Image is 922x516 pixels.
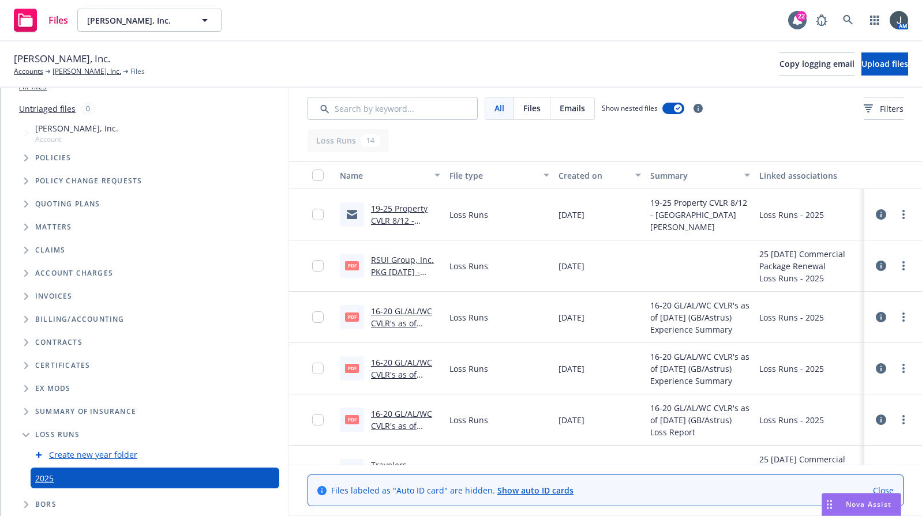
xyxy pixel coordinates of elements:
[554,161,645,189] button: Created on
[35,501,57,508] span: BORs
[650,402,751,438] span: 16-20 GL/AL/WC CVLR's as of [DATE] (GB/Astrus) Loss Report
[759,311,824,323] div: Loss Runs - 2025
[559,209,584,221] span: [DATE]
[759,453,860,477] div: 25 [DATE] Commercial Package Renewal
[449,311,488,323] span: Loss Runs
[759,209,824,221] div: Loss Runs - 2025
[602,103,658,113] span: Show nested files
[449,170,537,182] div: File type
[837,9,860,32] a: Search
[14,66,43,77] a: Accounts
[864,97,904,120] button: Filters
[880,103,904,115] span: Filters
[650,197,751,233] span: 19-25 Property CVLR 8/12 - [GEOGRAPHIC_DATA][PERSON_NAME]
[846,499,891,509] span: Nova Assist
[371,203,439,274] a: 19-25 Property CVLR 8/12 - [GEOGRAPHIC_DATA][PERSON_NAME]msg
[35,408,136,415] span: Summary of insurance
[810,9,833,32] a: Report a Bug
[80,102,96,115] div: 0
[897,259,910,273] a: more
[35,362,90,369] span: Certificates
[335,161,445,189] button: Name
[312,260,324,272] input: Toggle Row Selected
[53,66,121,77] a: [PERSON_NAME], Inc.
[873,484,894,496] a: Close
[87,14,187,27] span: [PERSON_NAME], Inc.
[35,247,65,254] span: Claims
[345,364,359,372] span: pdf
[35,134,118,144] span: Account
[35,431,80,438] span: Loss Runs
[35,155,72,161] span: Policies
[559,260,584,272] span: [DATE]
[559,363,584,375] span: [DATE]
[897,310,910,324] a: more
[759,248,860,272] div: 25 [DATE] Commercial Package Renewal
[650,351,751,387] span: 16-20 GL/AL/WC CVLR's as of [DATE] (GB/Astrus) Experience Summary
[779,58,854,69] span: Copy logging email
[559,414,584,426] span: [DATE]
[759,170,860,182] div: Linked associations
[861,52,908,76] button: Upload files
[35,472,54,484] a: 2025
[822,493,901,516] button: Nova Assist
[35,122,118,134] span: [PERSON_NAME], Inc.
[759,272,860,284] div: Loss Runs - 2025
[35,385,70,392] span: Ex Mods
[48,16,68,25] span: Files
[864,103,904,115] span: Filters
[312,170,324,181] input: Select all
[494,102,504,114] span: All
[779,52,854,76] button: Copy logging email
[890,11,908,29] img: photo
[897,464,910,478] a: more
[796,11,807,21] div: 22
[897,413,910,427] a: more
[35,293,73,300] span: Invoices
[650,299,751,336] span: 16-20 GL/AL/WC CVLR's as of [DATE] (GB/Astrus) Experience Summary
[49,449,137,461] a: Create new year folder
[371,408,433,468] a: 16-20 GL/AL/WC CVLR's as of [DATE] (GB/Astrus) Loss Report.pdf
[14,51,110,66] span: [PERSON_NAME], Inc.
[449,363,488,375] span: Loss Runs
[331,484,574,496] span: Files labeled as "Auto ID card" are hidden.
[312,311,324,323] input: Toggle Row Selected
[449,260,488,272] span: Loss Runs
[35,224,72,231] span: Matters
[19,103,76,115] a: Untriaged files
[308,97,478,120] input: Search by keyword...
[646,161,755,189] button: Summary
[35,201,100,208] span: Quoting plans
[345,415,359,424] span: pdf
[559,311,584,323] span: [DATE]
[371,357,432,428] a: 16-20 GL/AL/WC CVLR's as of [DATE] (GB/Astrus) Experience Summary.pdf
[897,361,910,375] a: more
[1,120,288,308] div: Tree Example
[345,261,359,270] span: PDF
[371,306,432,377] a: 16-20 GL/AL/WC CVLR's as of [DATE] (GB/Astrus) Experience Summary.pdf
[35,339,83,346] span: Contracts
[345,312,359,321] span: pdf
[35,178,142,184] span: Policy change requests
[759,363,824,375] div: Loss Runs - 2025
[35,316,125,323] span: Billing/Accounting
[312,414,324,425] input: Toggle Row Selected
[863,9,886,32] a: Switch app
[312,363,324,374] input: Toggle Row Selected
[560,102,585,114] span: Emails
[822,494,837,515] div: Drag to move
[130,66,145,77] span: Files
[371,254,438,314] a: RSUI Group, Inc. PKG [DATE] - [DATE] Loss Runs - Valued [DATE].PDF
[497,485,574,496] a: Show auto ID cards
[9,4,73,36] a: Files
[1,308,288,516] div: Folder Tree Example
[77,9,222,32] button: [PERSON_NAME], Inc.
[449,209,488,221] span: Loss Runs
[312,209,324,220] input: Toggle Row Selected
[340,170,428,182] div: Name
[759,414,824,426] div: Loss Runs - 2025
[755,161,864,189] button: Linked associations
[449,414,488,426] span: Loss Runs
[559,170,628,182] div: Created on
[861,58,908,69] span: Upload files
